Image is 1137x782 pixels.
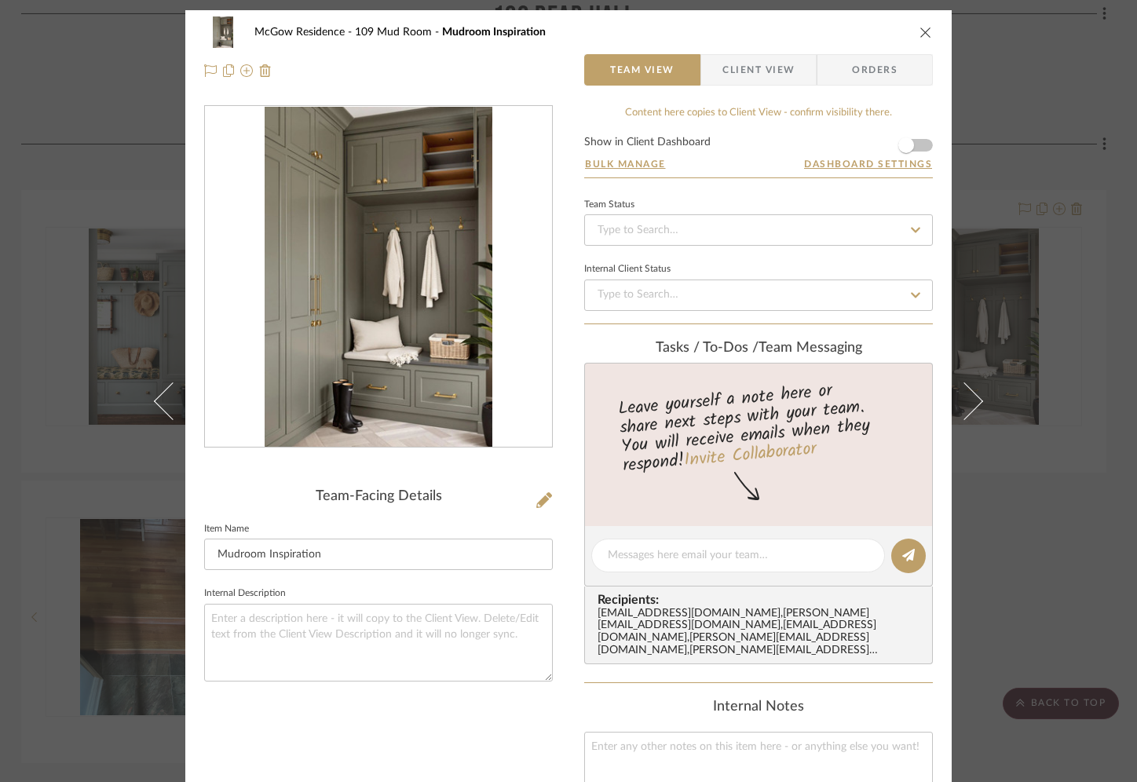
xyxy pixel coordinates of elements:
[584,214,933,246] input: Type to Search…
[656,341,759,355] span: Tasks / To-Dos /
[919,25,933,39] button: close
[204,590,286,597] label: Internal Description
[583,374,935,479] div: Leave yourself a note here or share next steps with your team. You will receive emails when they ...
[584,699,933,716] div: Internal Notes
[683,436,817,475] a: Invite Collaborator
[584,265,671,273] div: Internal Client Status
[584,105,933,121] div: Content here copies to Client View - confirm visibility there.
[835,54,915,86] span: Orders
[584,201,634,209] div: Team Status
[442,27,546,38] span: Mudroom Inspiration
[204,488,553,506] div: Team-Facing Details
[355,27,442,38] span: 109 Mud Room
[598,593,926,607] span: Recipients:
[598,608,926,658] div: [EMAIL_ADDRESS][DOMAIN_NAME] , [PERSON_NAME][EMAIL_ADDRESS][DOMAIN_NAME] , [EMAIL_ADDRESS][DOMAIN...
[584,280,933,311] input: Type to Search…
[722,54,795,86] span: Client View
[204,539,553,570] input: Enter Item Name
[803,157,933,171] button: Dashboard Settings
[610,54,675,86] span: Team View
[584,340,933,357] div: team Messaging
[584,157,667,171] button: Bulk Manage
[259,64,272,77] img: Remove from project
[204,16,242,48] img: 5237cfec-c699-47b3-909a-2d196b3b575a_48x40.jpg
[204,525,249,533] label: Item Name
[265,107,492,448] img: 5237cfec-c699-47b3-909a-2d196b3b575a_436x436.jpg
[205,107,552,448] div: 0
[254,27,355,38] span: McGow Residence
